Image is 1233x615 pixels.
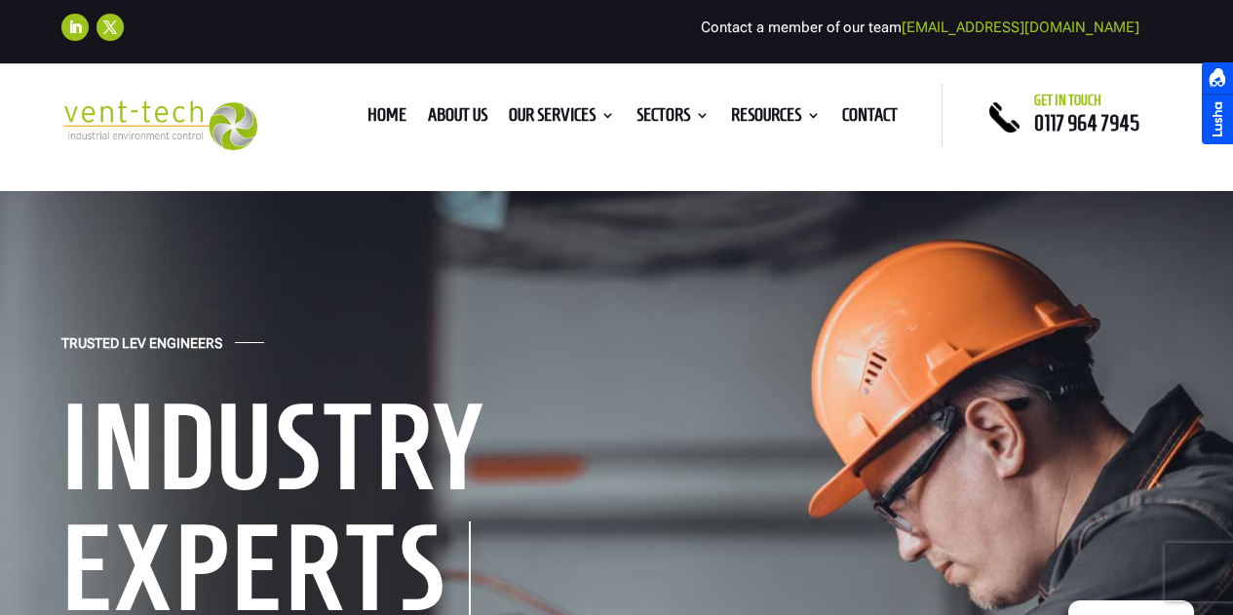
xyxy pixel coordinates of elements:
a: Sectors [636,108,710,130]
h1: Industry [61,386,666,519]
a: About us [428,108,487,130]
img: 2023-09-27T08_35_16.549ZVENT-TECH---Clear-background [61,100,256,150]
h4: Trusted LEV Engineers [61,335,222,362]
a: Home [367,108,406,130]
a: [EMAIL_ADDRESS][DOMAIN_NAME] [902,19,1139,36]
a: Contact [842,108,898,130]
a: Our Services [509,108,615,130]
a: Follow on LinkedIn [61,14,89,41]
a: Follow on X [96,14,124,41]
span: Get in touch [1034,93,1101,108]
a: Resources [731,108,821,130]
span: Contact a member of our team [701,19,1139,36]
a: 0117 964 7945 [1034,111,1139,135]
